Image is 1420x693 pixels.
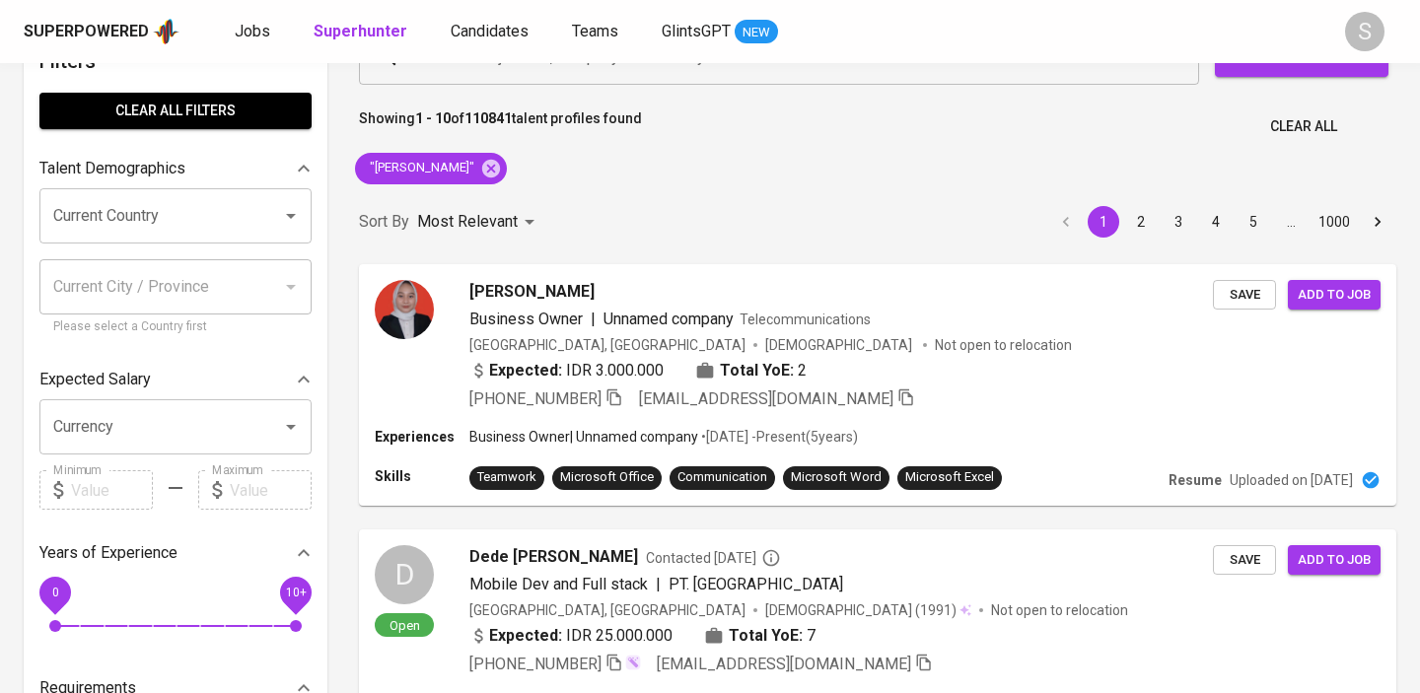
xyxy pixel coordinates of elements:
img: magic_wand.svg [625,655,641,670]
a: Superhunter [314,20,411,44]
div: IDR 3.000.000 [469,359,664,382]
span: "[PERSON_NAME]" [355,159,486,177]
b: Total YoE: [720,359,794,382]
span: [EMAIL_ADDRESS][DOMAIN_NAME] [639,389,893,408]
div: Most Relevant [417,204,541,241]
span: Telecommunications [740,312,871,327]
b: 110841 [464,110,512,126]
button: Go to page 5 [1238,206,1269,238]
img: a12530421cb017abcc949f92b0b4ca68.jpg [375,280,434,339]
span: [EMAIL_ADDRESS][DOMAIN_NAME] [657,655,911,673]
p: Sort By [359,210,409,234]
a: Teams [572,20,622,44]
span: 0 [51,586,58,599]
span: Teams [572,22,618,40]
button: Go to next page [1362,206,1393,238]
span: GlintsGPT [662,22,731,40]
a: Superpoweredapp logo [24,17,179,46]
div: … [1275,212,1307,232]
span: | [591,308,596,331]
span: Candidates [451,22,529,40]
span: PT. [GEOGRAPHIC_DATA] [669,575,843,593]
span: Business Owner [469,310,583,328]
p: Showing of talent profiles found [359,108,642,145]
a: Jobs [235,20,274,44]
p: Skills [375,466,469,486]
span: Save [1223,284,1266,307]
div: Expected Salary [39,360,312,399]
button: Clear All filters [39,93,312,129]
div: Microsoft Word [791,468,882,487]
div: [GEOGRAPHIC_DATA], [GEOGRAPHIC_DATA] [469,335,745,355]
span: 7 [807,624,816,648]
div: Microsoft Excel [905,468,994,487]
p: Please select a Country first [53,317,298,337]
button: Clear All [1262,108,1345,145]
span: [PHONE_NUMBER] [469,655,602,673]
button: page 1 [1088,206,1119,238]
div: S [1345,12,1384,51]
p: • [DATE] - Present ( 5 years ) [698,427,858,447]
b: Superhunter [314,22,407,40]
span: [PERSON_NAME] [469,280,595,304]
span: Clear All filters [55,99,296,123]
button: Go to page 3 [1163,206,1194,238]
input: Value [230,470,312,510]
button: Open [277,413,305,441]
p: Years of Experience [39,541,177,565]
div: Talent Demographics [39,149,312,188]
div: Years of Experience [39,533,312,573]
div: Microsoft Office [560,468,654,487]
button: Save [1213,545,1276,576]
button: Go to page 2 [1125,206,1157,238]
p: Most Relevant [417,210,518,234]
a: [PERSON_NAME]Business Owner|Unnamed companyTelecommunications[GEOGRAPHIC_DATA], [GEOGRAPHIC_DATA]... [359,264,1396,506]
div: "[PERSON_NAME]" [355,153,507,184]
div: (1991) [765,600,971,620]
div: [GEOGRAPHIC_DATA], [GEOGRAPHIC_DATA] [469,600,745,620]
div: Communication [677,468,767,487]
span: NEW [735,23,778,42]
span: Add to job [1298,284,1371,307]
span: Contacted [DATE] [646,548,781,568]
span: Open [382,617,428,634]
span: Add to job [1298,549,1371,572]
span: 10+ [285,586,306,599]
button: Open [277,202,305,230]
p: Not open to relocation [935,335,1072,355]
p: Experiences [375,427,469,447]
button: Add to job [1288,545,1381,576]
input: Value [71,470,153,510]
b: 1 - 10 [415,110,451,126]
p: Resume [1169,470,1222,490]
a: GlintsGPT NEW [662,20,778,44]
button: Go to page 4 [1200,206,1232,238]
button: Save [1213,280,1276,311]
span: Unnamed company [603,310,734,328]
b: Total YoE: [729,624,803,648]
div: Superpowered [24,21,149,43]
nav: pagination navigation [1047,206,1396,238]
span: Clear All [1270,114,1337,139]
span: Mobile Dev and Full stack [469,575,648,593]
span: 2 [798,359,807,382]
span: Jobs [235,22,270,40]
span: | [656,573,661,596]
span: [DEMOGRAPHIC_DATA] [765,335,915,355]
b: Expected: [489,359,562,382]
p: Uploaded on [DATE] [1230,470,1353,490]
span: [DEMOGRAPHIC_DATA] [765,600,915,620]
p: Talent Demographics [39,157,185,180]
img: app logo [153,17,179,46]
p: Expected Salary [39,368,151,391]
span: [PHONE_NUMBER] [469,389,602,408]
span: Dede [PERSON_NAME] [469,545,638,569]
button: Go to page 1000 [1313,206,1356,238]
div: IDR 25.000.000 [469,624,673,648]
span: Save [1223,549,1266,572]
a: Candidates [451,20,532,44]
div: D [375,545,434,604]
button: Add to job [1288,280,1381,311]
b: Expected: [489,624,562,648]
p: Not open to relocation [991,600,1128,620]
